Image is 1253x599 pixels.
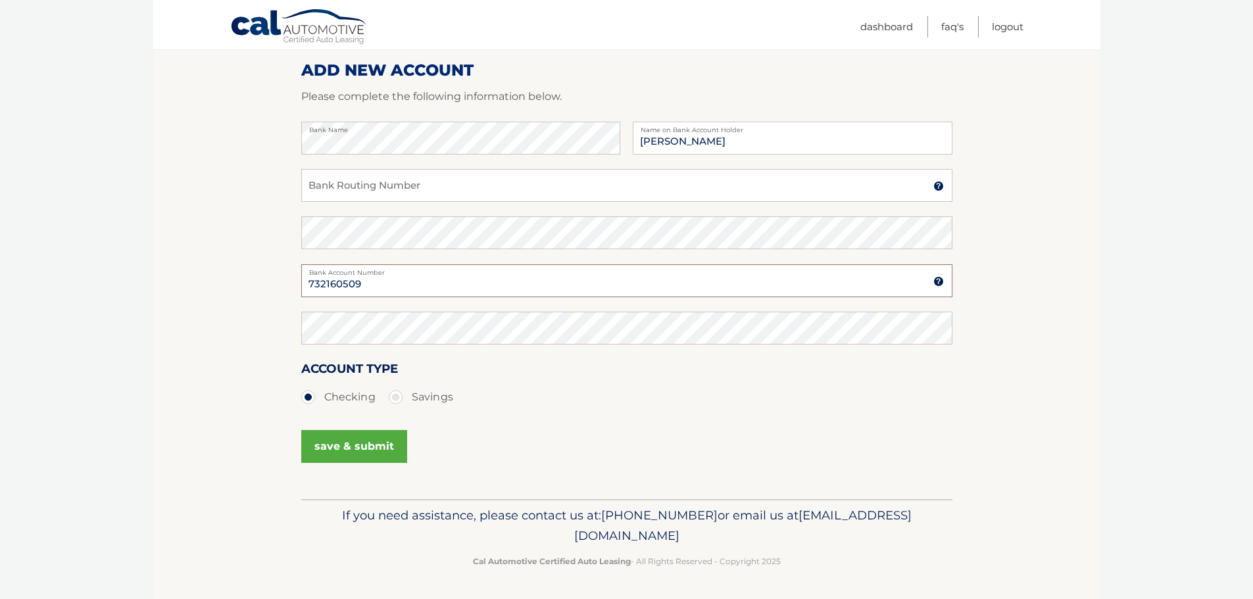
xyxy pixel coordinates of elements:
h2: ADD NEW ACCOUNT [301,60,952,80]
label: Account Type [301,359,398,383]
input: Name on Account (Account Holder Name) [633,122,952,155]
label: Checking [301,384,376,410]
input: Bank Routing Number [301,169,952,202]
label: Bank Account Number [301,264,952,275]
strong: Cal Automotive Certified Auto Leasing [473,556,631,566]
p: - All Rights Reserved - Copyright 2025 [310,554,944,568]
label: Bank Name [301,122,620,132]
img: tooltip.svg [933,276,944,287]
button: save & submit [301,430,407,463]
label: Name on Bank Account Holder [633,122,952,132]
p: Please complete the following information below. [301,87,952,106]
a: Dashboard [860,16,913,37]
p: If you need assistance, please contact us at: or email us at [310,505,944,547]
label: Savings [389,384,453,410]
img: tooltip.svg [933,181,944,191]
span: [PHONE_NUMBER] [601,508,718,523]
a: FAQ's [941,16,964,37]
a: Cal Automotive [230,9,368,47]
input: Bank Account Number [301,264,952,297]
a: Logout [992,16,1023,37]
